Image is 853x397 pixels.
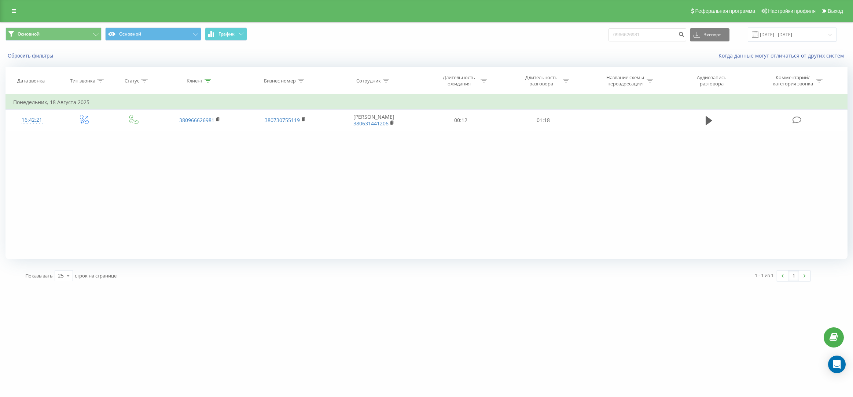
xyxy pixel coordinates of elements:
button: График [205,27,247,41]
button: Основной [105,27,201,41]
span: График [218,32,235,37]
span: строк на странице [75,272,117,279]
td: Понедельник, 18 Августа 2025 [6,95,848,110]
span: Основной [18,31,40,37]
div: 1 - 1 из 1 [755,272,773,279]
div: Комментарий/категория звонка [771,74,814,87]
button: Основной [5,27,102,41]
a: 1 [788,271,799,281]
div: Статус [125,78,139,84]
div: Сотрудник [356,78,381,84]
div: 16:42:21 [13,113,51,127]
span: Настройки профиля [768,8,816,14]
div: Аудиозапись разговора [688,74,735,87]
div: Тип звонка [70,78,95,84]
span: Реферальная программа [695,8,755,14]
div: 25 [58,272,64,279]
td: [PERSON_NAME] [328,110,420,131]
span: Выход [828,8,843,14]
div: Open Intercom Messenger [828,356,846,373]
span: Показывать [25,272,53,279]
div: Дата звонка [17,78,45,84]
div: Клиент [187,78,203,84]
div: Бизнес номер [264,78,296,84]
div: Длительность разговора [522,74,561,87]
input: Поиск по номеру [609,28,686,41]
a: 380966626981 [179,117,214,124]
td: 00:12 [420,110,502,131]
button: Экспорт [690,28,729,41]
td: 01:18 [502,110,584,131]
a: Когда данные могут отличаться от других систем [718,52,848,59]
a: 380730755119 [265,117,300,124]
a: 380631441206 [353,120,389,127]
div: Длительность ожидания [440,74,479,87]
button: Сбросить фильтры [5,52,57,59]
div: Название схемы переадресации [606,74,645,87]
